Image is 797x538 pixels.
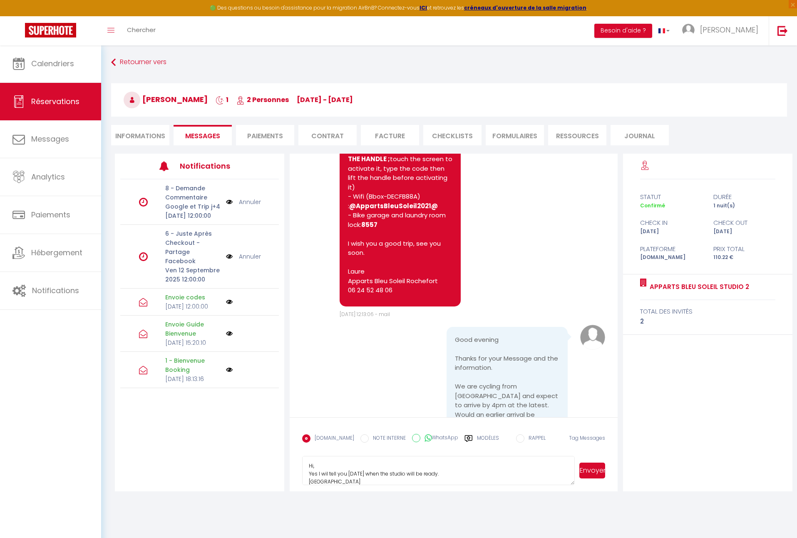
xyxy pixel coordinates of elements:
[7,3,32,28] button: Ouvrir le widget de chat LiveChat
[361,125,419,145] li: Facture
[31,209,70,220] span: Paiements
[640,316,776,326] div: 2
[111,125,169,145] li: Informations
[708,228,781,236] div: [DATE]
[455,335,559,457] pre: Good evening Thanks for your Message and the information. We are cycling from [GEOGRAPHIC_DATA] a...
[121,16,162,45] a: Chercher
[594,24,652,38] button: Besoin d'aide ?
[236,125,294,145] li: Paiements
[635,228,708,236] div: [DATE]
[165,338,220,347] p: [DATE] 15:20:10
[31,172,65,182] span: Analytics
[708,218,781,228] div: check out
[420,434,458,443] label: WhatsApp
[640,306,776,316] div: total des invités
[180,157,246,175] h3: Notifications
[611,125,669,145] li: Journal
[165,211,220,220] p: [DATE] 12:00:00
[297,95,353,105] span: [DATE] - [DATE]
[640,202,665,209] span: Confirmé
[579,463,605,478] button: Envoyer
[420,4,427,11] a: ICI
[165,320,220,338] p: Envoie Guide Bienvenue
[226,330,233,337] img: NO IMAGE
[32,285,79,296] span: Notifications
[708,202,781,210] div: 1 nuit(s)
[569,434,605,441] span: Tag Messages
[524,434,546,443] label: RAPPEL
[165,293,220,302] p: Envoie codes
[25,23,76,37] img: Super Booking
[548,125,606,145] li: Ressources
[423,125,482,145] li: CHECKLISTS
[708,192,781,202] div: durée
[361,220,377,229] b: 8557
[477,434,499,449] label: Modèles
[165,229,220,266] p: 6 - Juste Après Checkout - Partage Facebook
[165,356,220,374] p: 1 - Bienvenue Booking
[708,244,781,254] div: Prix total
[580,325,605,350] img: avatar.png
[236,95,289,105] span: 2 Personnes
[31,96,79,107] span: Réservations
[165,374,220,384] p: [DATE] 18:13:16
[349,202,438,210] b: @AppartsBleuSoleil2021@
[165,266,220,284] p: Ven 12 Septembre 2025 12:00:00
[226,299,233,305] img: NO IMAGE
[127,25,156,34] span: Chercher
[635,244,708,254] div: Plateforme
[226,197,233,207] img: NO IMAGE
[340,311,390,318] span: [DATE] 12:13:06 - mail
[226,252,233,261] img: NO IMAGE
[111,55,787,70] a: Retourner vers
[31,58,74,69] span: Calendriers
[676,16,769,45] a: ... [PERSON_NAME]
[31,247,82,258] span: Hébergement
[777,25,788,36] img: logout
[635,254,708,262] div: [DOMAIN_NAME]
[464,4,586,11] a: créneaux d'ouverture de la salle migration
[635,218,708,228] div: check in
[165,184,220,211] p: 8 - Demande Commentaire Google et Trip j+4
[216,95,228,105] span: 1
[647,282,749,292] a: Apparts Bleu Soleil Studio 2
[369,434,406,443] label: NOTE INTERNE
[486,125,544,145] li: FORMULAIRES
[31,134,69,144] span: Messages
[185,131,220,141] span: Messages
[239,252,261,261] a: Annuler
[635,192,708,202] div: statut
[310,434,354,443] label: [DOMAIN_NAME]
[165,302,220,311] p: [DATE] 12:00:00
[682,24,695,36] img: ...
[226,366,233,373] img: NO IMAGE
[708,254,781,262] div: 110.22 €
[124,94,208,105] span: [PERSON_NAME]
[298,125,357,145] li: Contrat
[239,197,261,207] a: Annuler
[700,25,758,35] span: [PERSON_NAME]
